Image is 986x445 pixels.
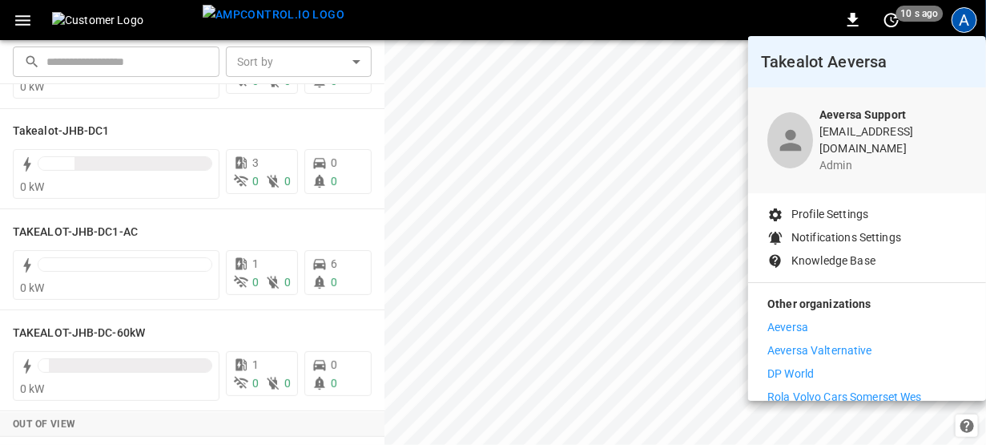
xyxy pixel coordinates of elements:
p: Notifications Settings [791,229,901,246]
b: Aeversa Support [819,108,906,121]
p: Profile Settings [791,206,868,223]
p: [EMAIL_ADDRESS][DOMAIN_NAME] [819,123,967,157]
p: Other organizations [767,296,967,319]
h6: Takealot Aeversa [761,49,973,75]
p: Knowledge Base [791,253,875,269]
p: admin [819,157,967,174]
p: DP World [767,366,814,382]
p: Rola Volvo Cars Somerset Wes [767,389,922,406]
p: Aeversa [767,319,808,336]
p: Aeversa Valternative [767,342,872,359]
div: profile-icon [767,112,813,168]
